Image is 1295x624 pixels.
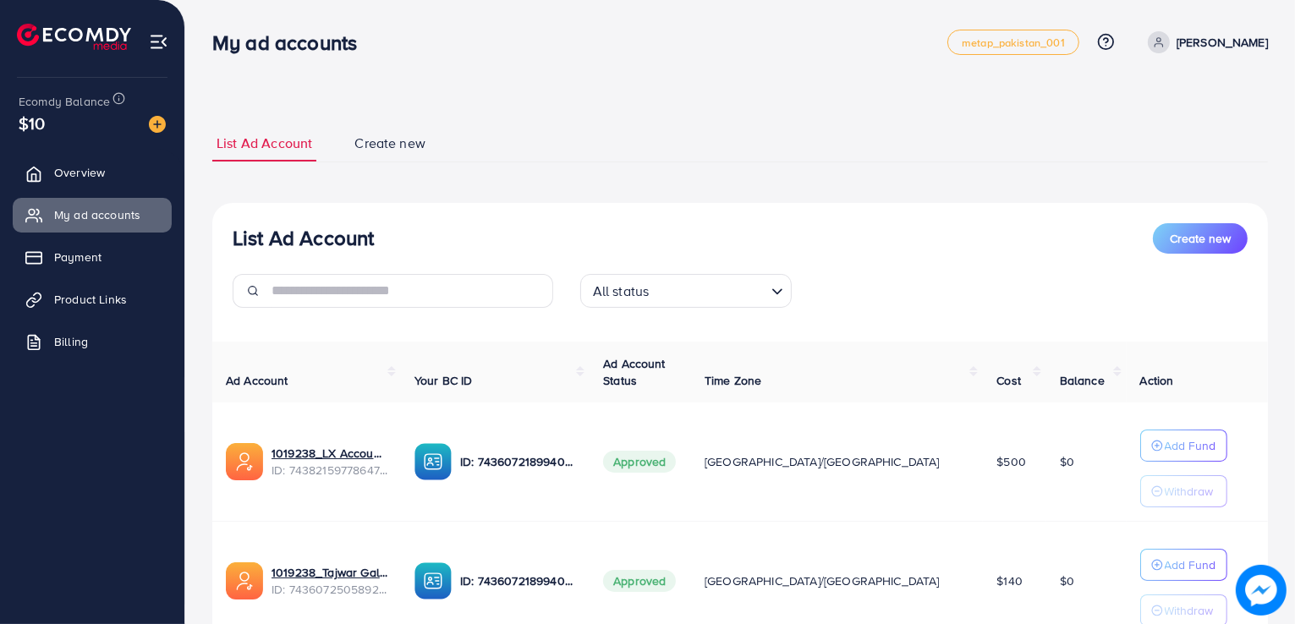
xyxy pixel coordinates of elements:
[1140,549,1227,581] button: Add Fund
[226,562,263,599] img: ic-ads-acc.e4c84228.svg
[272,564,387,599] div: <span class='underline'>1019238_Tajwar Galleria_1731345557800</span></br>7436072505892634641
[1141,31,1268,53] a: [PERSON_NAME]
[54,291,127,308] span: Product Links
[603,355,666,389] span: Ad Account Status
[1170,230,1231,247] span: Create new
[13,156,172,189] a: Overview
[996,453,1026,470] span: $500
[590,279,653,304] span: All status
[705,372,761,389] span: Time Zone
[1060,453,1074,470] span: $0
[1060,372,1105,389] span: Balance
[212,30,370,55] h3: My ad accounts
[13,325,172,359] a: Billing
[414,443,452,480] img: ic-ba-acc.ded83a64.svg
[13,198,172,232] a: My ad accounts
[1060,572,1074,589] span: $0
[1165,600,1214,621] p: Withdraw
[996,372,1021,389] span: Cost
[226,443,263,480] img: ic-ads-acc.e4c84228.svg
[272,564,387,581] a: 1019238_Tajwar Galleria_1731345557800
[272,581,387,598] span: ID: 7436072505892634641
[233,226,374,250] h3: List Ad Account
[603,451,676,473] span: Approved
[1140,372,1174,389] span: Action
[149,116,166,133] img: image
[272,445,387,462] a: 1019238_LX Account_1731844624766
[1140,430,1227,462] button: Add Fund
[54,164,105,181] span: Overview
[354,134,425,153] span: Create new
[414,562,452,599] img: ic-ba-acc.ded83a64.svg
[19,111,45,135] span: $10
[705,453,940,470] span: [GEOGRAPHIC_DATA]/[GEOGRAPHIC_DATA]
[414,372,473,389] span: Your BC ID
[654,276,764,304] input: Search for option
[1165,555,1216,575] p: Add Fund
[705,572,940,589] span: [GEOGRAPHIC_DATA]/[GEOGRAPHIC_DATA]
[217,134,312,153] span: List Ad Account
[13,282,172,316] a: Product Links
[580,274,792,308] div: Search for option
[13,240,172,274] a: Payment
[149,32,168,52] img: menu
[17,24,131,50] img: logo
[1165,435,1216,456] p: Add Fund
[603,570,676,592] span: Approved
[996,572,1023,589] span: $140
[272,445,387,479] div: <span class='underline'>1019238_LX Account_1731844624766</span></br>7438215977864790017
[54,249,102,265] span: Payment
[54,333,88,350] span: Billing
[226,372,288,389] span: Ad Account
[962,37,1065,48] span: metap_pakistan_001
[1140,475,1227,507] button: Withdraw
[19,93,110,110] span: Ecomdy Balance
[460,571,576,591] p: ID: 7436072189940072465
[1241,570,1282,611] img: image
[1165,481,1214,501] p: Withdraw
[272,462,387,479] span: ID: 7438215977864790017
[1177,32,1268,52] p: [PERSON_NAME]
[1153,223,1248,254] button: Create new
[947,30,1079,55] a: metap_pakistan_001
[54,206,140,223] span: My ad accounts
[460,452,576,472] p: ID: 7436072189940072465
